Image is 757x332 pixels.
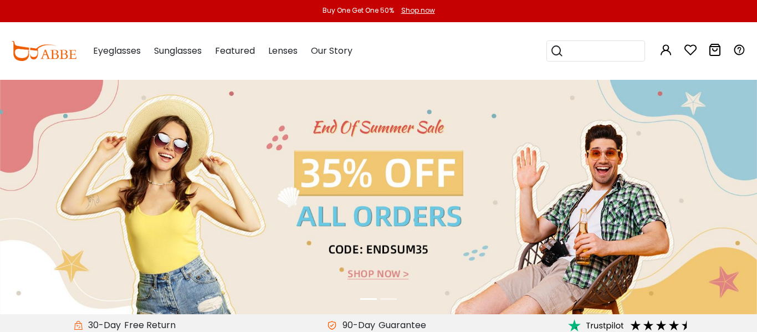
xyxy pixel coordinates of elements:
span: 30-Day [83,319,121,332]
div: Guarantee [375,319,429,332]
span: 90-Day [337,319,375,332]
span: Featured [215,44,255,57]
div: Free Return [121,319,179,332]
span: Eyeglasses [93,44,141,57]
a: Shop now [396,6,435,15]
div: Buy One Get One 50% [323,6,394,16]
span: Sunglasses [154,44,202,57]
span: Our Story [311,44,352,57]
span: Lenses [268,44,298,57]
img: abbeglasses.com [11,41,76,61]
div: Shop now [401,6,435,16]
